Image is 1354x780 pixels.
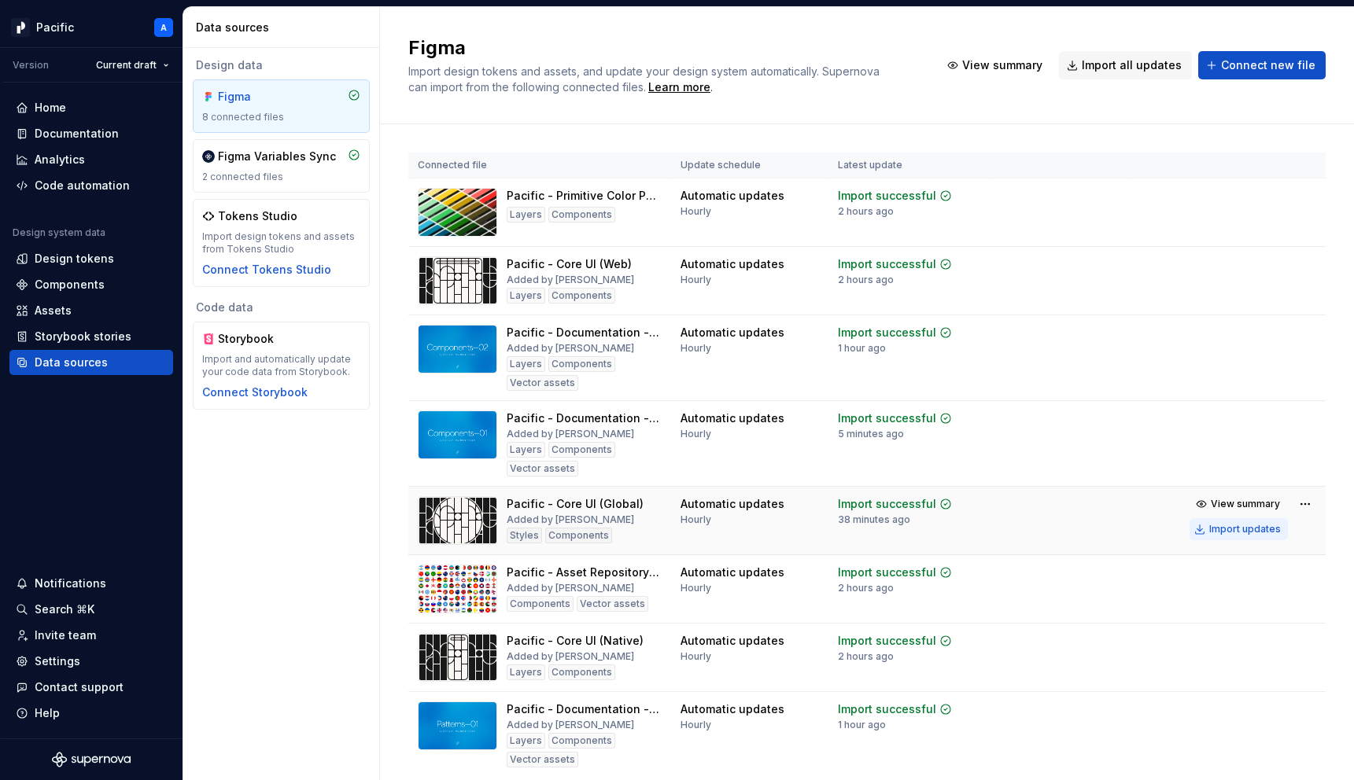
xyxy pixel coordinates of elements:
[9,350,173,375] a: Data sources
[507,719,634,731] div: Added by [PERSON_NAME]
[838,496,936,512] div: Import successful
[939,51,1053,79] button: View summary
[9,246,173,271] a: Design tokens
[218,89,293,105] div: Figma
[838,428,904,440] div: 5 minutes ago
[35,178,130,193] div: Code automation
[9,298,173,323] a: Assets
[548,733,615,749] div: Components
[507,496,644,512] div: Pacific - Core UI (Global)
[193,199,370,287] a: Tokens StudioImport design tokens and assets from Tokens StudioConnect Tokens Studio
[671,153,828,178] th: Update schedule
[193,79,370,133] a: Figma8 connected files
[507,752,578,767] div: Vector assets
[681,582,711,594] div: Hourly
[962,57,1042,73] span: View summary
[577,596,648,612] div: Vector assets
[196,20,373,35] div: Data sources
[35,251,114,267] div: Design tokens
[218,331,293,347] div: Storybook
[681,701,784,717] div: Automatic updates
[507,596,574,612] div: Components
[681,325,784,340] div: Automatic updates
[52,752,131,767] svg: Supernova Logo
[646,82,713,94] span: .
[507,528,542,543] div: Styles
[1209,523,1281,535] div: Import updates
[838,342,886,355] div: 1 hour ago
[35,126,119,142] div: Documentation
[838,582,894,594] div: 2 hours ago
[838,513,910,526] div: 38 minutes ago
[202,384,308,400] div: Connect Storybook
[545,528,612,543] div: Components
[507,325,662,340] div: Pacific - Documentation - Components 02
[507,701,662,717] div: Pacific - Documentation - Patterns 01
[1198,51,1326,79] button: Connect new file
[838,410,936,426] div: Import successful
[35,329,131,344] div: Storybook stories
[35,355,108,370] div: Data sources
[681,274,711,286] div: Hourly
[648,79,710,95] a: Learn more
[9,272,173,297] a: Components
[507,375,578,391] div: Vector assets
[507,442,545,458] div: Layers
[9,147,173,172] a: Analytics
[408,35,920,61] h2: Figma
[202,111,360,123] div: 8 connected files
[9,701,173,726] button: Help
[13,59,49,72] div: Version
[1190,518,1288,540] button: Import updates
[681,410,784,426] div: Automatic updates
[507,256,632,272] div: Pacific - Core UI (Web)
[681,342,711,355] div: Hourly
[9,324,173,349] a: Storybook stories
[202,262,331,278] button: Connect Tokens Studio
[507,733,545,749] div: Layers
[11,18,30,37] img: 8d0dbd7b-a897-4c39-8ca0-62fbda938e11.png
[202,230,360,256] div: Import design tokens and assets from Tokens Studio
[838,205,894,218] div: 2 hours ago
[35,705,60,721] div: Help
[1190,493,1288,515] button: View summary
[35,602,94,617] div: Search ⌘K
[838,701,936,717] div: Import successful
[1082,57,1182,73] span: Import all updates
[838,633,936,649] div: Import successful
[193,322,370,410] a: StorybookImport and automatically update your code data from Storybook.Connect Storybook
[548,664,615,680] div: Components
[507,633,644,649] div: Pacific - Core UI (Native)
[9,597,173,622] button: Search ⌘K
[681,565,784,580] div: Automatic updates
[548,288,615,304] div: Components
[507,274,634,286] div: Added by [PERSON_NAME]
[9,95,173,120] a: Home
[507,342,634,355] div: Added by [PERSON_NAME]
[218,208,297,224] div: Tokens Studio
[35,277,105,292] div: Components
[838,274,894,286] div: 2 hours ago
[507,513,634,526] div: Added by [PERSON_NAME]
[507,288,545,304] div: Layers
[507,461,578,476] div: Vector assets
[35,679,124,695] div: Contact support
[202,171,360,183] div: 2 connected files
[507,582,634,594] div: Added by [PERSON_NAME]
[507,410,662,426] div: Pacific - Documentation - Components 01
[838,256,936,272] div: Import successful
[828,153,992,178] th: Latest update
[681,428,711,440] div: Hourly
[681,256,784,272] div: Automatic updates
[9,571,173,596] button: Notifications
[1059,51,1192,79] button: Import all updates
[507,650,634,663] div: Added by [PERSON_NAME]
[218,149,336,164] div: Figma Variables Sync
[35,653,80,669] div: Settings
[9,675,173,700] button: Contact support
[89,54,176,76] button: Current draft
[35,627,96,643] div: Invite team
[548,442,615,458] div: Components
[681,188,784,204] div: Automatic updates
